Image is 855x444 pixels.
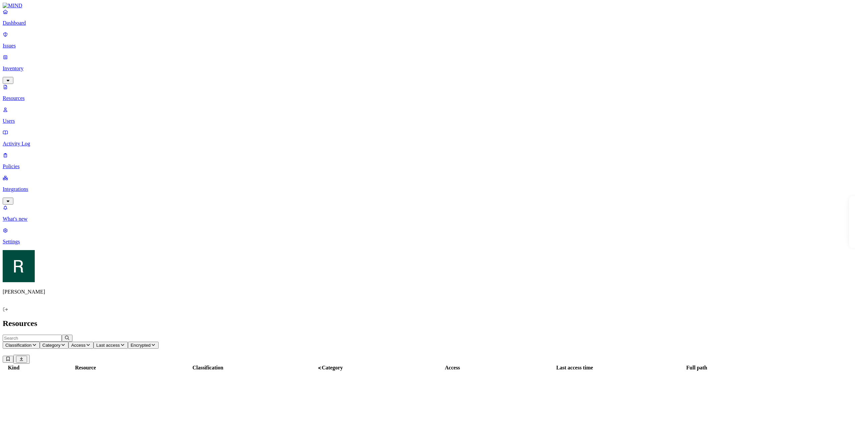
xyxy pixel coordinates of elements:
[3,186,852,192] p: Integrations
[3,216,852,222] p: What's new
[3,107,852,124] a: Users
[3,3,852,9] a: MIND
[636,365,757,371] div: Full path
[3,289,852,295] p: [PERSON_NAME]
[3,227,852,245] a: Settings
[3,175,852,204] a: Integrations
[3,54,852,83] a: Inventory
[3,31,852,49] a: Issues
[514,365,635,371] div: Last access time
[3,84,852,101] a: Resources
[25,365,146,371] div: Resource
[3,129,852,147] a: Activity Log
[4,365,24,371] div: Kind
[3,335,62,342] input: Search
[3,43,852,49] p: Issues
[3,319,852,328] h2: Resources
[3,3,22,9] img: MIND
[3,118,852,124] p: Users
[71,343,85,348] span: Access
[3,9,852,26] a: Dashboard
[3,250,35,282] img: Ron Rabinovich
[3,95,852,101] p: Resources
[3,163,852,170] p: Policies
[147,365,269,371] div: Classification
[5,343,32,348] span: Classification
[42,343,60,348] span: Category
[3,239,852,245] p: Settings
[3,205,852,222] a: What's new
[392,365,513,371] div: Access
[131,343,151,348] span: Encrypted
[322,365,343,370] span: Category
[3,66,852,72] p: Inventory
[3,152,852,170] a: Policies
[3,141,852,147] p: Activity Log
[3,20,852,26] p: Dashboard
[96,343,120,348] span: Last access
